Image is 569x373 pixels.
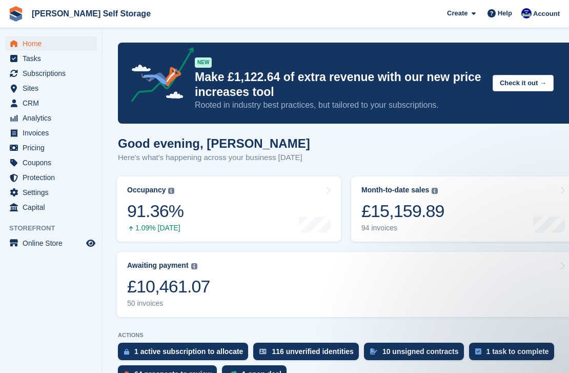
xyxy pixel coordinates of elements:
[127,299,210,308] div: 50 invoices
[447,8,468,18] span: Create
[127,201,184,222] div: 91.36%
[85,237,97,249] a: Preview store
[5,66,97,81] a: menu
[127,261,189,270] div: Awaiting payment
[23,51,84,66] span: Tasks
[5,111,97,125] a: menu
[118,136,310,150] h1: Good evening, [PERSON_NAME]
[195,100,484,111] p: Rooted in industry best practices, but tailored to your subscriptions.
[5,141,97,155] a: menu
[23,185,84,200] span: Settings
[23,81,84,95] span: Sites
[361,201,444,222] div: £15,159.89
[361,224,444,232] div: 94 invoices
[5,185,97,200] a: menu
[134,347,243,356] div: 1 active subscription to allocate
[23,200,84,214] span: Capital
[253,343,364,365] a: 116 unverified identities
[195,70,484,100] p: Make £1,122.64 of extra revenue with our new price increases tool
[23,66,84,81] span: Subscriptions
[5,200,97,214] a: menu
[23,126,84,140] span: Invoices
[5,36,97,51] a: menu
[23,170,84,185] span: Protection
[23,111,84,125] span: Analytics
[475,348,481,355] img: task-75834270c22a3079a89374b754ae025e5fb1db73e45f91037f5363f120a921f8.svg
[127,224,184,232] div: 1.09% [DATE]
[23,141,84,155] span: Pricing
[23,96,84,110] span: CRM
[432,188,438,194] img: icon-info-grey-7440780725fd019a000dd9b08b2336e03edf1995a4989e88bcd33f0948082b44.svg
[5,81,97,95] a: menu
[127,276,210,297] div: £10,461.07
[118,152,310,164] p: Here's what's happening across your business [DATE]
[259,348,267,355] img: verify_identity-adf6edd0f0f0b5bbfe63781bf79b02c33cf7c696d77639b501bdc392416b5a36.svg
[533,9,560,19] span: Account
[361,186,429,194] div: Month-to-date sales
[370,348,377,355] img: contract_signature_icon-13c848040528278c33f63329250d36e43548de30e8caae1d1a13099fd9432cc5.svg
[191,263,197,269] img: icon-info-grey-7440780725fd019a000dd9b08b2336e03edf1995a4989e88bcd33f0948082b44.svg
[382,347,459,356] div: 10 unsigned contracts
[5,126,97,140] a: menu
[5,236,97,250] a: menu
[123,47,194,106] img: price-adjustments-announcement-icon-8257ccfd72463d97f412b2fc003d46551f7dbcb40ab6d574587a9cd5c0d94...
[5,96,97,110] a: menu
[5,51,97,66] a: menu
[521,8,532,18] img: Justin Farthing
[117,176,341,242] a: Occupancy 91.36% 1.09% [DATE]
[124,348,129,355] img: active_subscription_to_allocate_icon-d502201f5373d7db506a760aba3b589e785aa758c864c3986d89f69b8ff3...
[195,57,212,68] div: NEW
[23,236,84,250] span: Online Store
[28,5,155,22] a: [PERSON_NAME] Self Storage
[118,343,253,365] a: 1 active subscription to allocate
[8,6,24,22] img: stora-icon-8386f47178a22dfd0bd8f6a31ec36ba5ce8667c1dd55bd0f319d3a0aa187defe.svg
[23,155,84,170] span: Coupons
[5,155,97,170] a: menu
[493,75,554,92] button: Check it out →
[168,188,174,194] img: icon-info-grey-7440780725fd019a000dd9b08b2336e03edf1995a4989e88bcd33f0948082b44.svg
[9,223,102,233] span: Storefront
[469,343,559,365] a: 1 task to complete
[364,343,469,365] a: 10 unsigned contracts
[272,347,354,356] div: 116 unverified identities
[486,347,549,356] div: 1 task to complete
[23,36,84,51] span: Home
[5,170,97,185] a: menu
[127,186,166,194] div: Occupancy
[498,8,512,18] span: Help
